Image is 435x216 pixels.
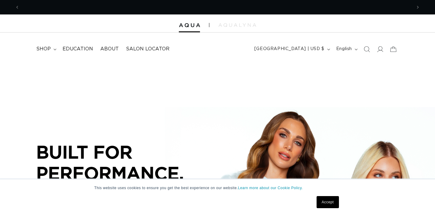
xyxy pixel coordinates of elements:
[360,43,373,56] summary: Search
[317,196,339,208] a: Accept
[254,46,324,52] span: [GEOGRAPHIC_DATA] | USD $
[126,46,169,52] span: Salon Locator
[94,185,341,191] p: This website uses cookies to ensure you get the best experience on our website.
[59,42,97,56] a: Education
[33,42,59,56] summary: shop
[63,46,93,52] span: Education
[122,42,173,56] a: Salon Locator
[179,23,200,27] img: Aqua Hair Extensions
[100,46,119,52] span: About
[238,186,303,190] a: Learn more about our Cookie Policy.
[97,42,122,56] a: About
[36,46,51,52] span: shop
[251,43,333,55] button: [GEOGRAPHIC_DATA] | USD $
[411,2,424,13] button: Next announcement
[336,46,352,52] span: English
[333,43,360,55] button: English
[218,23,256,27] img: aqualyna.com
[11,2,24,13] button: Previous announcement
